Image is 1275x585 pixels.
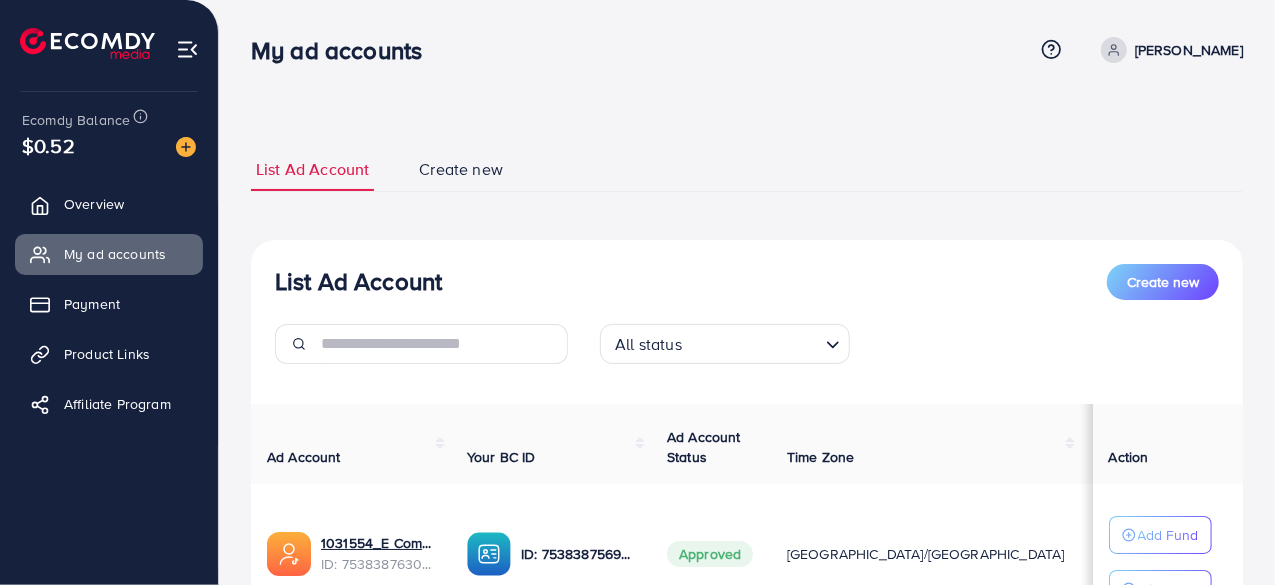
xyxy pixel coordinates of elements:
span: Overview [64,194,124,214]
img: image [176,137,196,157]
input: Search for option [688,326,818,359]
a: Product Links [15,334,203,374]
h3: List Ad Account [275,267,442,296]
a: [PERSON_NAME] [1093,37,1243,63]
img: logo [20,28,155,59]
a: Overview [15,184,203,224]
a: 1031554_E Comdey_1755167724110 [321,533,435,553]
p: [PERSON_NAME] [1135,38,1243,62]
span: Create new [1127,272,1199,292]
span: My ad accounts [64,244,166,264]
span: Create new [419,158,503,181]
p: ID: 7538387569235771393 [521,542,635,566]
span: All status [611,330,686,359]
h3: My ad accounts [251,36,438,65]
a: Affiliate Program [15,384,203,424]
span: Payment [64,294,120,314]
span: Ad Account [267,447,341,467]
span: Approved [667,541,753,567]
img: ic-ba-acc.ded83a64.svg [467,532,511,576]
span: $0.52 [22,131,75,160]
span: List Ad Account [256,158,369,181]
span: Your BC ID [467,447,536,467]
p: Add Fund [1138,523,1199,547]
img: ic-ads-acc.e4c84228.svg [267,532,311,576]
div: <span class='underline'>1031554_E Comdey_1755167724110</span></br>7538387630112047122 [321,533,435,574]
span: Affiliate Program [64,394,171,414]
button: Add Fund [1109,516,1212,554]
div: Search for option [600,324,850,364]
span: Ad Account Status [667,427,741,467]
span: [GEOGRAPHIC_DATA]/[GEOGRAPHIC_DATA] [787,544,1065,564]
span: Product Links [64,344,150,364]
span: Action [1109,447,1149,467]
span: Time Zone [787,447,854,467]
img: menu [176,38,199,61]
a: Payment [15,284,203,324]
button: Create new [1107,264,1219,300]
span: ID: 7538387630112047122 [321,554,435,574]
span: Ecomdy Balance [22,110,130,130]
a: My ad accounts [15,234,203,274]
